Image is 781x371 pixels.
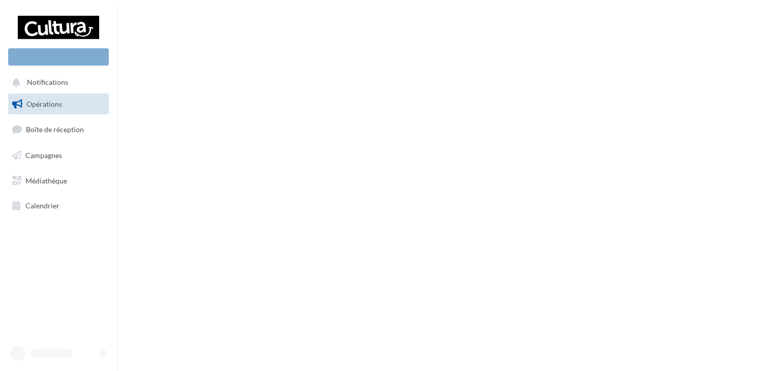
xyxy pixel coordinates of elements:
a: Calendrier [6,195,111,217]
span: Opérations [26,100,62,108]
span: Médiathèque [25,176,67,184]
a: Opérations [6,94,111,115]
span: Notifications [27,78,68,87]
a: Campagnes [6,145,111,166]
span: Calendrier [25,201,59,210]
span: Campagnes [25,151,62,160]
span: Boîte de réception [26,125,84,134]
div: Nouvelle campagne [8,48,109,66]
a: Boîte de réception [6,118,111,140]
a: Médiathèque [6,170,111,192]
